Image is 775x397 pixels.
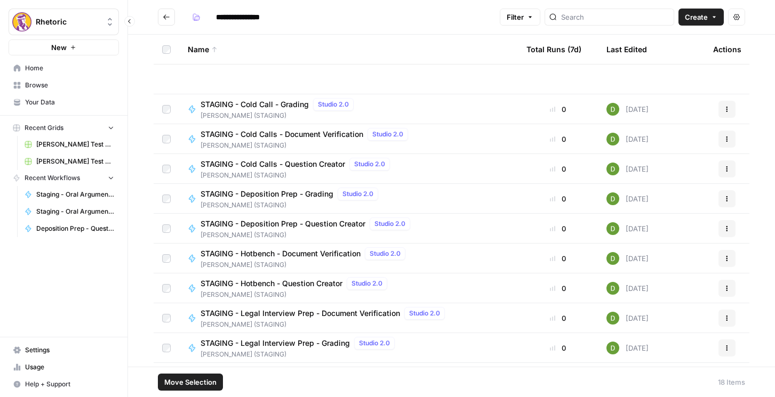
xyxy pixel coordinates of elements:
div: Total Runs (7d) [526,35,581,64]
span: Studio 2.0 [409,309,440,318]
span: [PERSON_NAME] Test Workflow - SERP Overview Grid [36,157,114,166]
img: 9imwbg9onax47rbj8p24uegffqjq [606,163,619,175]
span: STAGING - Deposition Prep - Grading [201,189,333,199]
a: Your Data [9,94,119,111]
span: Browse [25,80,114,90]
div: [DATE] [606,163,649,175]
div: 0 [526,223,589,234]
span: STAGING - Legal Interview Prep - Document Verification [201,308,400,319]
span: [PERSON_NAME] (STAGING) [201,200,382,210]
button: Create [678,9,724,26]
img: 9imwbg9onax47rbj8p24uegffqjq [606,133,619,145]
a: Staging - Oral Argument - Supporting Documents Grading (AIO) [20,203,119,220]
span: Rhetoric [36,17,100,27]
span: [PERSON_NAME] (STAGING) [201,171,394,180]
span: STAGING - Hotbench - Document Verification [201,248,361,259]
button: Recent Grids [9,120,119,136]
img: Rhetoric Logo [12,12,31,31]
div: 0 [526,104,589,115]
span: Studio 2.0 [354,159,385,169]
span: Your Data [25,98,114,107]
span: Studio 2.0 [318,100,349,109]
span: [PERSON_NAME] (STAGING) [201,111,358,120]
span: STAGING - Cold Calls - Question Creator [201,159,345,169]
div: 0 [526,253,589,264]
div: [DATE] [606,133,649,145]
div: [DATE] [606,312,649,325]
span: Move Selection [164,377,217,387]
input: Search [561,12,669,22]
a: Settings [9,342,119,359]
a: STAGING - Deposition Prep - GradingStudio 2.0[PERSON_NAME] (STAGING) [188,188,509,210]
div: [DATE] [606,222,649,235]
span: [PERSON_NAME] (STAGING) [201,260,410,270]
span: [PERSON_NAME] (STAGING) [201,230,414,240]
span: Staging - Oral Argument - Supporting Documents Grading (AIO) [36,207,114,216]
span: Studio 2.0 [372,129,403,139]
a: [PERSON_NAME] Test Workflow - SERP Overview Grid [20,153,119,170]
span: New [51,42,67,53]
div: 0 [526,313,589,323]
a: Browse [9,77,119,94]
img: 9imwbg9onax47rbj8p24uegffqjq [606,103,619,116]
div: [DATE] [606,103,649,116]
div: [DATE] [606,252,649,265]
span: Create [685,12,708,22]
div: 0 [526,283,589,294]
span: Help + Support [25,379,114,389]
span: [PERSON_NAME] (STAGING) [201,350,399,359]
span: [PERSON_NAME] (STAGING) [201,320,449,329]
img: 9imwbg9onax47rbj8p24uegffqjq [606,252,619,265]
img: 9imwbg9onax47rbj8p24uegffqjq [606,342,619,354]
button: Move Selection [158,374,223,391]
span: [PERSON_NAME] Test Workflow - Copilot Example Grid [36,140,114,149]
span: [PERSON_NAME] (STAGING) [201,290,392,299]
div: Last Edited [606,35,647,64]
div: 0 [526,134,589,144]
div: 0 [526,343,589,353]
button: Help + Support [9,376,119,393]
img: 9imwbg9onax47rbj8p24uegffqjq [606,282,619,295]
button: Workspace: Rhetoric [9,9,119,35]
span: Recent Workflows [25,173,80,183]
div: Actions [713,35,741,64]
span: Studio 2.0 [374,219,405,229]
img: 9imwbg9onax47rbj8p24uegffqjq [606,192,619,205]
a: STAGING - Cold Call - GradingStudio 2.0[PERSON_NAME] (STAGING) [188,98,509,120]
a: [PERSON_NAME] Test Workflow - Copilot Example Grid [20,136,119,153]
div: [DATE] [606,342,649,354]
span: STAGING - Deposition Prep - Question Creator [201,218,365,229]
a: Usage [9,359,119,376]
span: Usage [25,362,114,372]
div: [DATE] [606,282,649,295]
span: STAGING - Cold Call - Grading [201,99,309,110]
button: Recent Workflows [9,170,119,186]
img: 9imwbg9onax47rbj8p24uegffqjq [606,222,619,235]
a: STAGING - Hotbench - Document VerificationStudio 2.0[PERSON_NAME] (STAGING) [188,247,509,270]
span: Studio 2.0 [359,338,390,348]
a: STAGING - Legal Interview Prep - GradingStudio 2.0[PERSON_NAME] (STAGING) [188,337,509,359]
div: 0 [526,193,589,204]
a: Home [9,60,119,77]
span: STAGING - Cold Calls - Document Verification [201,129,363,140]
button: Go back [158,9,175,26]
div: 0 [526,164,589,174]
span: STAGING - Hotbench - Question Creator [201,278,342,289]
div: Name [188,35,509,64]
a: STAGING - Legal Interview Prep - Document VerificationStudio 2.0[PERSON_NAME] (STAGING) [188,307,509,329]
span: STAGING - Legal Interview Prep - Grading [201,338,350,349]
a: STAGING - Cold Calls - Document VerificationStudio 2.0[PERSON_NAME] (STAGING) [188,128,509,150]
span: Studio 2.0 [370,249,401,258]
div: 18 Items [718,377,745,387]
span: Deposition Prep - Question Creator [36,224,114,233]
span: Studio 2.0 [351,279,382,288]
span: [PERSON_NAME] (STAGING) [201,141,412,150]
a: STAGING - Cold Calls - Question CreatorStudio 2.0[PERSON_NAME] (STAGING) [188,158,509,180]
span: Recent Grids [25,123,63,133]
span: Studio 2.0 [342,189,373,199]
div: [DATE] [606,192,649,205]
button: New [9,39,119,55]
span: Settings [25,345,114,355]
button: Filter [500,9,540,26]
a: STAGING - Legal Interview Prep - Question CreatorStudio 2.0[PERSON_NAME] (STAGING) [188,367,509,389]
